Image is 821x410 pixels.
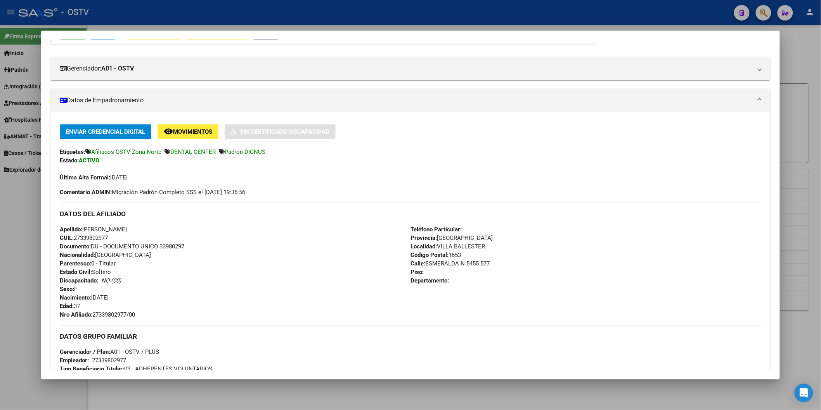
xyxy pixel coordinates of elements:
[91,148,165,155] span: Afiliados OSTV Zona Norte -
[170,148,219,155] span: DENTAL CENTER -
[60,365,124,372] strong: Tipo Beneficiario Titular:
[60,243,91,250] strong: Documento:
[410,277,449,284] strong: Departamento:
[60,311,92,318] strong: Nro Afiliado:
[158,124,218,139] button: Movimientos
[410,243,485,250] span: VILLA BALLESTER
[50,89,771,112] mat-expansion-panel-header: Datos de Empadronamiento
[101,277,121,284] i: NO (00)
[60,294,109,301] span: [DATE]
[410,260,425,267] strong: Calle:
[101,64,134,73] strong: A01 - OSTV
[410,252,449,258] strong: Código Postal:
[60,286,77,293] span: F
[60,234,108,241] span: 27339802977
[225,124,336,139] button: Sin Certificado Discapacidad
[795,384,813,402] div: Open Intercom Messenger
[60,294,91,301] strong: Nacimiento:
[60,174,128,181] span: [DATE]
[60,124,151,139] button: Enviar Credencial Digital
[60,226,127,233] span: [PERSON_NAME]
[410,226,462,233] strong: Teléfono Particular:
[60,348,110,355] strong: Gerenciador / Plan:
[173,129,212,136] span: Movimientos
[60,157,79,164] strong: Estado:
[60,269,92,276] strong: Estado Civil:
[284,26,339,40] button: Organismos Ext.
[60,260,116,267] span: 0 - Titular
[60,303,74,310] strong: Edad:
[225,148,268,155] span: Padron DIGNUS -
[60,243,184,250] span: DU - DOCUMENTO UNICO 33980297
[60,174,110,181] strong: Última Alta Formal:
[164,127,173,136] mat-icon: remove_red_eye
[60,64,752,73] mat-panel-title: Gerenciador:
[60,303,80,310] span: 37
[60,332,761,341] h3: DATOS GRUPO FAMILIAR
[60,188,245,196] span: Migración Padrón Completo SSS el [DATE] 19:36:56
[410,234,437,241] strong: Provincia:
[410,260,490,267] span: ESMERALDA N 5455 577
[410,243,437,250] strong: Localidad:
[60,226,82,233] strong: Apellido:
[92,356,126,365] div: 27339802977
[60,357,89,364] strong: Empleador:
[60,348,159,355] span: A01 - OSTV / PLUS
[60,96,752,105] mat-panel-title: Datos de Empadronamiento
[60,210,761,218] h3: DATOS DEL AFILIADO
[60,260,91,267] strong: Parentesco:
[60,252,151,258] span: [GEOGRAPHIC_DATA]
[240,129,329,136] span: Sin Certificado Discapacidad
[410,234,493,241] span: [GEOGRAPHIC_DATA]
[60,286,74,293] strong: Sexo:
[60,252,95,258] strong: Nacionalidad:
[410,269,424,276] strong: Piso:
[79,157,99,164] strong: ACTIVO
[60,277,98,284] strong: Discapacitado:
[60,189,112,196] strong: Comentario ADMIN:
[50,57,771,80] mat-expansion-panel-header: Gerenciador:A01 - OSTV
[60,269,111,276] span: Soltero
[60,148,85,155] strong: Etiquetas:
[410,252,461,258] span: 1653
[60,311,135,318] span: 27339802977/00
[66,129,145,136] span: Enviar Credencial Digital
[60,234,74,241] strong: CUIL:
[60,365,212,372] span: 03 - ADHERENTES VOLUNTARIOS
